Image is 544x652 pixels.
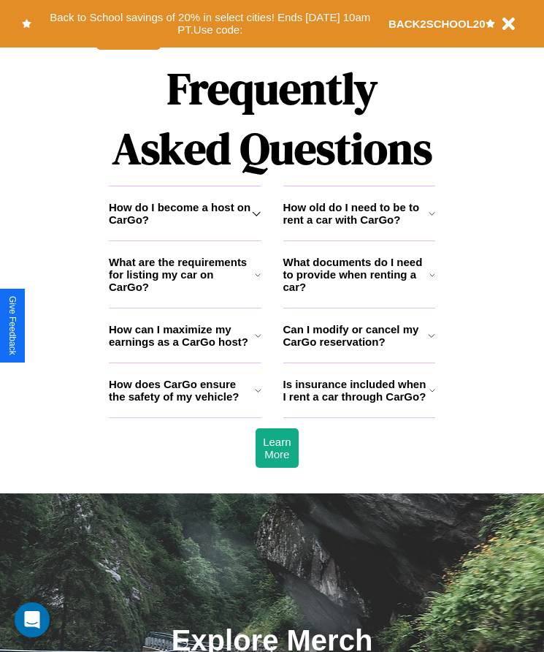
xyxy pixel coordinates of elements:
[109,201,252,226] h3: How do I become a host on CarGo?
[109,256,255,293] h3: What are the requirements for listing my car on CarGo?
[283,378,429,403] h3: Is insurance included when I rent a car through CarGo?
[31,7,388,40] button: Back to School savings of 20% in select cities! Ends [DATE] 10am PT.Use code:
[109,323,255,348] h3: How can I maximize my earnings as a CarGo host?
[388,18,486,30] b: BACK2SCHOOL20
[283,323,429,348] h3: Can I modify or cancel my CarGo reservation?
[7,296,18,355] div: Give Feedback
[15,602,50,637] div: Open Intercom Messenger
[283,256,430,293] h3: What documents do I need to provide when renting a car?
[109,51,435,186] h1: Frequently Asked Questions
[283,201,429,226] h3: How old do I need to be to rent a car with CarGo?
[109,378,255,403] h3: How does CarGo ensure the safety of my vehicle?
[256,428,298,468] button: Learn More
